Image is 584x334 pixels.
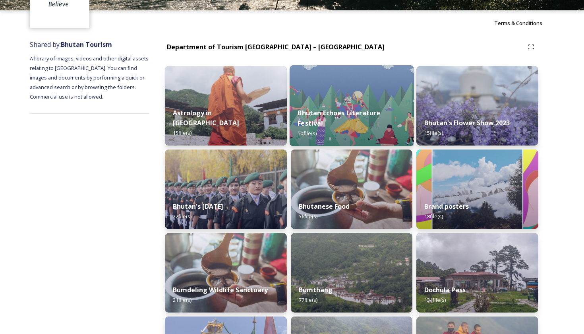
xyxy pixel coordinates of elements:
strong: Astrology in [GEOGRAPHIC_DATA] [173,109,239,127]
span: 18 file(s) [424,213,443,220]
img: Bumdeling%2520090723%2520by%2520Amp%2520Sripimanwat-4.jpg [291,150,413,229]
strong: Bhutan Echoes Literature Festival [298,109,380,128]
img: Bhutan%2520Flower%2520Show2.jpg [416,66,538,146]
span: 50 file(s) [298,130,317,137]
span: A library of images, videos and other digital assets relating to [GEOGRAPHIC_DATA]. You can find ... [30,55,150,100]
span: Shared by: [30,40,112,49]
span: 21 file(s) [173,296,191,303]
img: Bhutan%2520Echoes7.jpg [290,65,414,146]
img: Bumdeling%2520090723%2520by%2520Amp%2520Sripimanwat-4%25202.jpg [165,233,287,313]
span: 56 file(s) [299,213,317,220]
strong: Department of Tourism [GEOGRAPHIC_DATA] – [GEOGRAPHIC_DATA] [167,43,385,51]
strong: Bhutan's [DATE] [173,202,223,211]
strong: Bhutan's Flower Show 2023 [424,118,510,127]
strong: Bhutan Tourism [61,40,112,49]
img: _SCH1465.jpg [165,66,287,146]
span: Terms & Conditions [494,19,542,27]
strong: Brand posters [424,202,469,211]
span: 77 file(s) [299,296,317,303]
strong: Dochula Pass [424,285,466,294]
span: 15 file(s) [424,129,443,136]
span: 22 file(s) [173,213,191,220]
strong: Bhutanese Food [299,202,350,211]
img: Bumthang%2520180723%2520by%2520Amp%2520Sripimanwat-20.jpg [291,233,413,313]
span: 134 file(s) [424,296,446,303]
span: 15 file(s) [173,129,191,136]
img: Bhutan_Believe_800_1000_4.jpg [416,150,538,229]
img: Bhutan%2520National%2520Day10.jpg [165,150,287,229]
img: 2022-10-01%252011.41.43.jpg [416,233,538,313]
a: Terms & Conditions [494,18,554,28]
strong: Bumthang [299,285,333,294]
strong: Bumdeling Wildlife Sanctuary [173,285,268,294]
